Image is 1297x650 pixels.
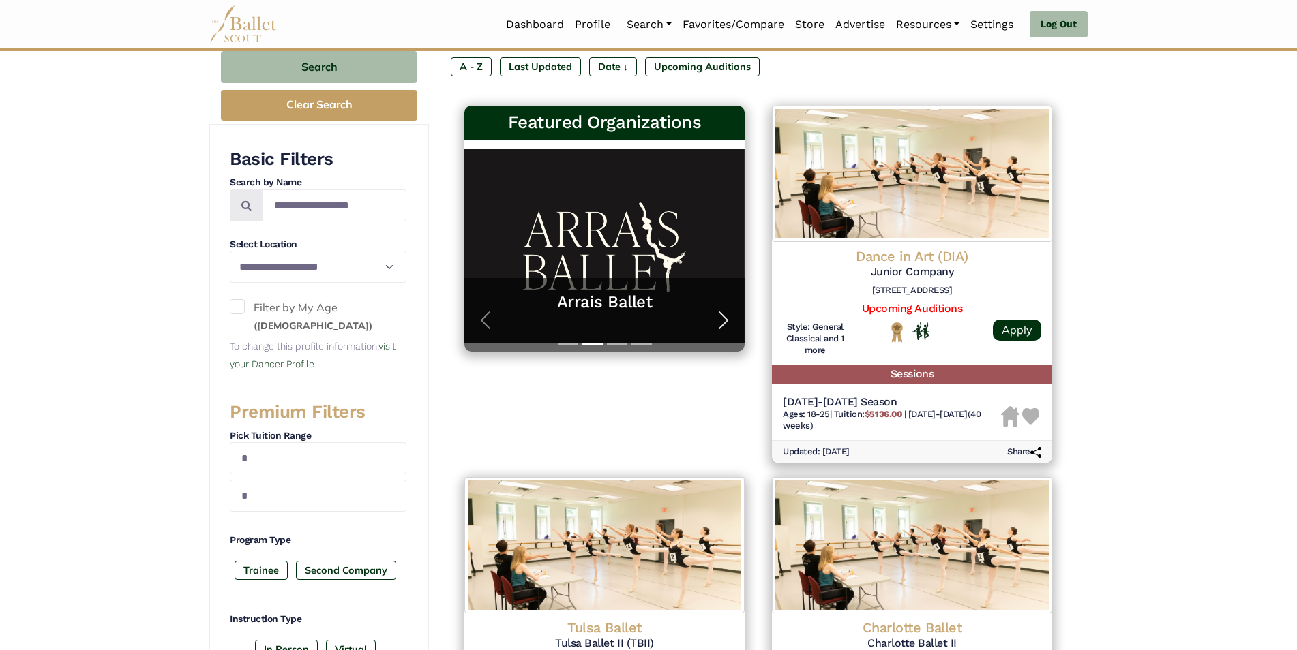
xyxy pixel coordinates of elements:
label: A - Z [451,57,492,76]
span: Ages: 18-25 [783,409,830,419]
a: Arrais Ballet [478,292,731,313]
small: To change this profile information, [230,341,396,369]
img: Heart [1022,408,1039,425]
button: Slide 4 [631,336,652,352]
input: Search by names... [263,189,406,221]
h5: [DATE]-[DATE] Season [783,395,1001,409]
a: Search [621,10,677,39]
h3: Premium Filters [230,401,406,424]
button: Slide 3 [607,336,627,352]
a: Profile [569,10,616,39]
img: Housing Unavailable [1001,406,1019,427]
h6: Share [1007,446,1041,458]
button: Slide 2 [582,336,603,352]
a: Resources [891,10,965,39]
label: Last Updated [500,57,581,76]
img: Logo [772,106,1052,242]
label: Date ↓ [589,57,637,76]
h6: Updated: [DATE] [783,446,850,458]
label: Filter by My Age [230,299,406,334]
h4: Search by Name [230,176,406,189]
button: Search [221,51,417,83]
h6: | | [783,409,1001,432]
a: Settings [965,10,1019,39]
h4: Charlotte Ballet [783,619,1041,636]
span: Tuition: [834,409,904,419]
a: Store [790,10,830,39]
a: Advertise [830,10,891,39]
h4: Instruction Type [230,613,406,626]
h4: Pick Tuition Range [230,429,406,443]
h3: Basic Filters [230,148,406,171]
label: Second Company [296,561,396,580]
span: [DATE]-[DATE] (40 weeks) [783,409,981,431]
h4: Select Location [230,238,406,251]
h4: Tulsa Ballet [475,619,734,636]
a: visit your Dancer Profile [230,341,396,369]
a: Dashboard [501,10,569,39]
small: ([DEMOGRAPHIC_DATA]) [254,320,372,332]
img: Logo [772,477,1052,613]
button: Slide 1 [558,336,578,352]
a: Upcoming Auditions [862,302,962,315]
label: Upcoming Auditions [645,57,760,76]
h6: Style: General Classical and 1 more [783,322,848,356]
h5: Sessions [772,365,1052,384]
a: Apply [993,320,1041,341]
b: $5136.00 [865,409,901,419]
a: Log Out [1030,11,1088,38]
img: Logo [464,477,745,613]
h4: Dance in Art (DIA) [783,247,1041,265]
h3: Featured Organizations [475,111,734,134]
h5: Junior Company [783,265,1041,279]
label: Trainee [235,561,288,580]
h6: [STREET_ADDRESS] [783,285,1041,296]
h4: Program Type [230,533,406,547]
button: Clear Search [221,90,417,121]
a: Favorites/Compare [677,10,790,39]
img: National [889,322,906,343]
img: In Person [912,322,929,340]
